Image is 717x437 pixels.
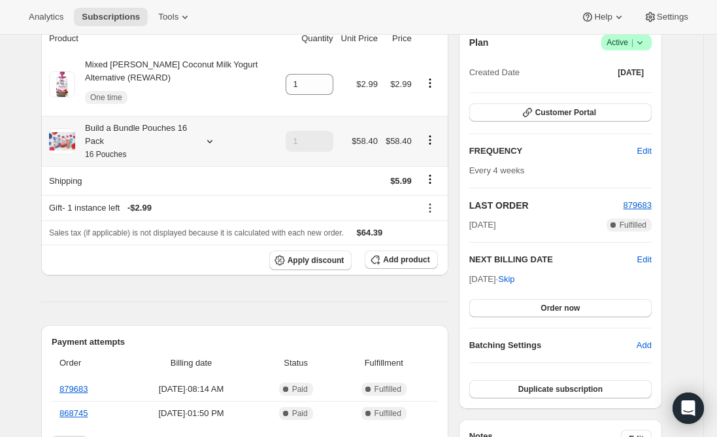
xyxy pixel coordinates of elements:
[74,8,148,26] button: Subscriptions
[292,384,308,394] span: Paid
[52,349,125,377] th: Order
[420,172,441,186] button: Shipping actions
[75,122,193,161] div: Build a Bundle Pouches 16 Pack
[610,63,652,82] button: [DATE]
[469,199,624,212] h2: LAST ORDER
[352,136,378,146] span: $58.40
[624,199,652,212] button: 879683
[607,36,646,49] span: Active
[420,133,441,147] button: Product actions
[498,273,514,286] span: Skip
[338,357,430,370] span: Fulfillment
[59,408,88,418] a: 868745
[386,136,412,146] span: $58.40
[420,76,441,90] button: Product actions
[637,145,652,158] span: Edit
[469,253,637,266] h2: NEXT BILLING DATE
[150,8,199,26] button: Tools
[127,201,152,215] span: - $2.99
[637,253,652,266] button: Edit
[288,255,344,266] span: Apply discount
[365,251,437,269] button: Add product
[673,393,704,424] div: Open Intercom Messenger
[375,408,401,419] span: Fulfilled
[490,269,522,290] button: Skip
[469,145,637,158] h2: FREQUENCY
[390,176,412,186] span: $5.99
[620,220,646,230] span: Fulfilled
[469,274,515,284] span: [DATE] ·
[469,166,525,175] span: Every 4 weeks
[41,24,282,53] th: Product
[469,299,652,317] button: Order now
[469,103,652,122] button: Customer Portal
[158,12,178,22] span: Tools
[573,8,633,26] button: Help
[624,200,652,210] a: 879683
[518,384,603,394] span: Duplicate subscription
[85,150,126,159] small: 16 Pouches
[657,12,688,22] span: Settings
[469,380,652,398] button: Duplicate subscription
[49,228,344,237] span: Sales tax (if applicable) is not displayed because it is calculated with each new order.
[390,79,412,89] span: $2.99
[469,218,496,232] span: [DATE]
[59,384,88,394] a: 879683
[337,24,382,53] th: Unit Price
[469,339,637,352] h6: Batching Settings
[129,407,254,420] span: [DATE] · 01:50 PM
[282,24,337,53] th: Quantity
[292,408,308,419] span: Paid
[52,336,438,349] h2: Payment attempts
[636,8,696,26] button: Settings
[637,339,652,352] span: Add
[382,24,416,53] th: Price
[21,8,71,26] button: Analytics
[129,357,254,370] span: Billing date
[541,303,580,313] span: Order now
[594,12,612,22] span: Help
[383,254,429,265] span: Add product
[618,67,644,78] span: [DATE]
[631,37,633,48] span: |
[469,66,520,79] span: Created Date
[469,36,489,49] h2: Plan
[357,228,383,237] span: $64.39
[90,92,122,103] span: One time
[375,384,401,394] span: Fulfilled
[49,71,75,97] img: product img
[41,166,282,195] th: Shipping
[356,79,378,89] span: $2.99
[75,58,278,111] div: Mixed [PERSON_NAME] Coconut Milk Yogurt Alternative (REWARD)
[29,12,63,22] span: Analytics
[49,201,412,215] div: Gift - 1 instance left
[535,107,596,118] span: Customer Portal
[629,141,659,162] button: Edit
[269,251,352,270] button: Apply discount
[82,12,140,22] span: Subscriptions
[129,383,254,396] span: [DATE] · 08:14 AM
[629,335,659,356] button: Add
[262,357,330,370] span: Status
